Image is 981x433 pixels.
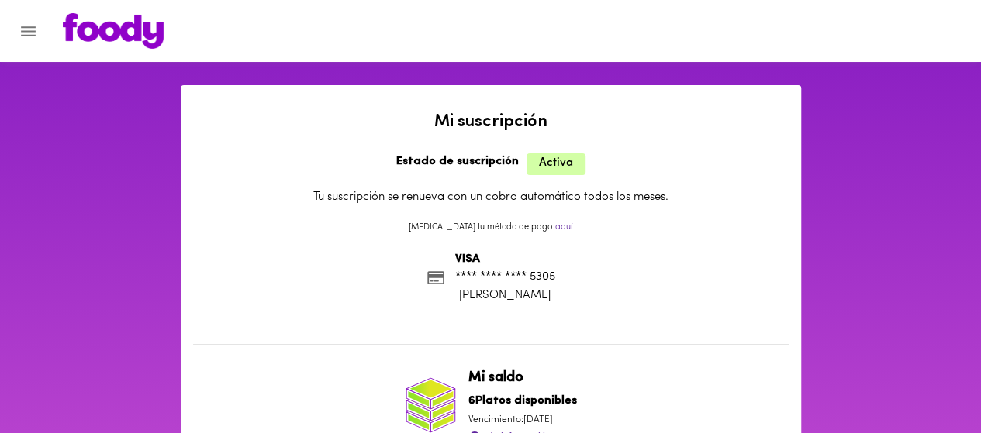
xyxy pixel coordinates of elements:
[454,253,479,265] b: VISA
[63,13,164,49] img: logo.png
[468,414,577,427] p: Vencimiento: [DATE]
[454,287,554,304] p: [PERSON_NAME]
[468,395,577,407] b: 6 Platos disponibles
[555,222,573,234] p: aquí
[193,222,789,239] p: [MEDICAL_DATA] tu método de pago
[396,156,519,167] b: Estado de suscripción
[468,371,523,385] b: Mi saldo
[193,113,789,132] h2: Mi suscripción
[193,189,789,205] p: Tu suscripción se renueva con un cobro automático todos los meses.
[9,12,47,50] button: Menu
[891,343,965,418] iframe: Messagebird Livechat Widget
[527,153,585,174] span: Activa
